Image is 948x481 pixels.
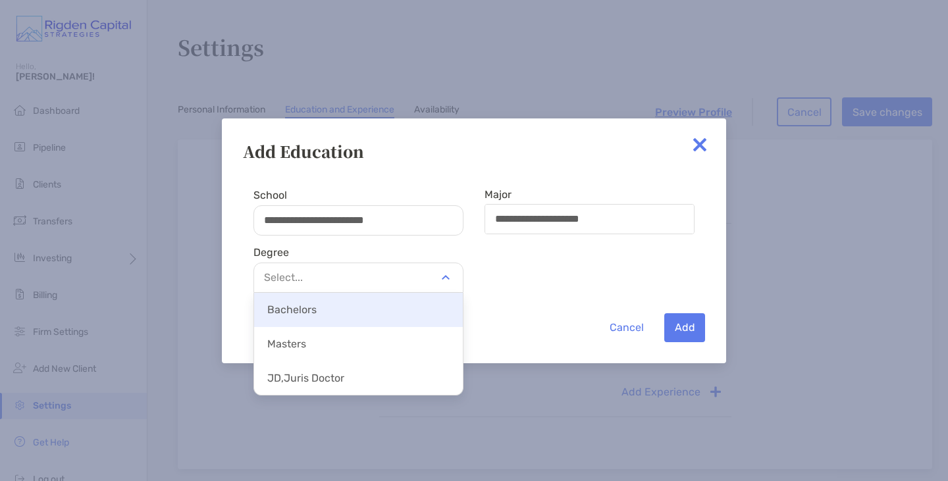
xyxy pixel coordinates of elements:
button: Add [664,313,705,342]
label: School [253,189,463,201]
p: JD, Juris Doctor [254,363,463,393]
p: Select... [257,269,466,286]
img: close modal icon [687,132,713,158]
p: Masters [254,329,463,359]
p: Bachelors [254,295,463,324]
button: Cancel [599,313,654,342]
div: Degree [253,246,463,259]
label: Major [485,189,512,200]
div: Add Education [243,139,705,163]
